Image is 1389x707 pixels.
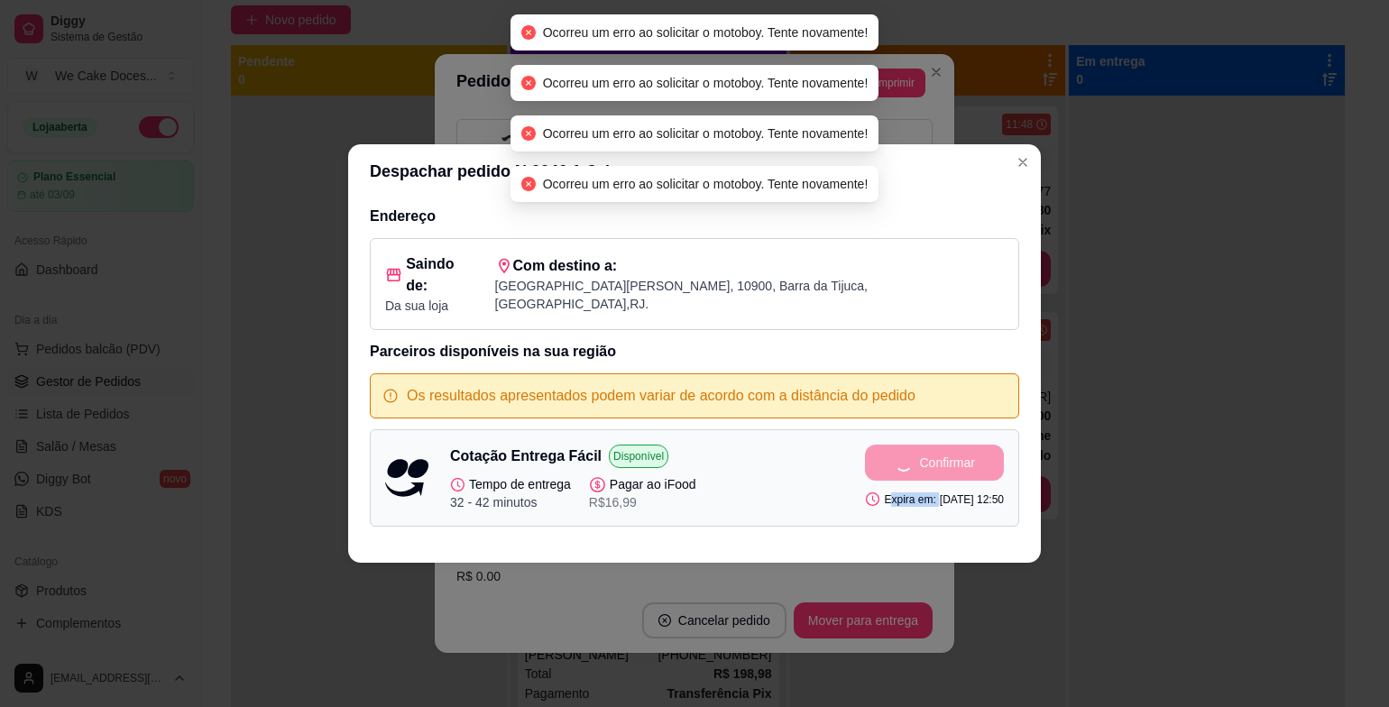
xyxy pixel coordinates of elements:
[543,76,869,90] span: Ocorreu um erro ao solicitar o motoboy. Tente novamente!
[865,491,935,507] p: Expira em:
[940,492,1004,507] p: [DATE] 12:50
[495,277,1004,313] p: [GEOGRAPHIC_DATA][PERSON_NAME] , 10900 , Barra da Tijuca , [GEOGRAPHIC_DATA] , RJ .
[609,445,668,468] p: Disponível
[450,475,571,493] p: Tempo de entrega
[543,177,869,191] span: Ocorreu um erro ao solicitar o motoboy. Tente novamente!
[589,493,696,511] p: R$ 16,99
[543,126,869,141] span: Ocorreu um erro ao solicitar o motoboy. Tente novamente!
[521,177,536,191] span: close-circle
[370,341,1019,363] h3: Parceiros disponíveis na sua região
[406,253,476,297] span: Saindo de:
[589,475,696,493] p: Pagar ao iFood
[521,126,536,141] span: close-circle
[348,144,1041,198] header: Despachar pedido N. 0046-fa8cb
[521,25,536,40] span: close-circle
[543,25,869,40] span: Ocorreu um erro ao solicitar o motoboy. Tente novamente!
[513,255,618,277] span: Com destino a:
[521,76,536,90] span: close-circle
[1008,148,1037,177] button: Close
[450,445,602,467] p: Cotação Entrega Fácil
[450,493,571,511] p: 32 - 42 minutos
[385,297,477,315] p: Da sua loja
[407,385,915,407] p: Os resultados apresentados podem variar de acordo com a distância do pedido
[370,206,1019,227] h3: Endereço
